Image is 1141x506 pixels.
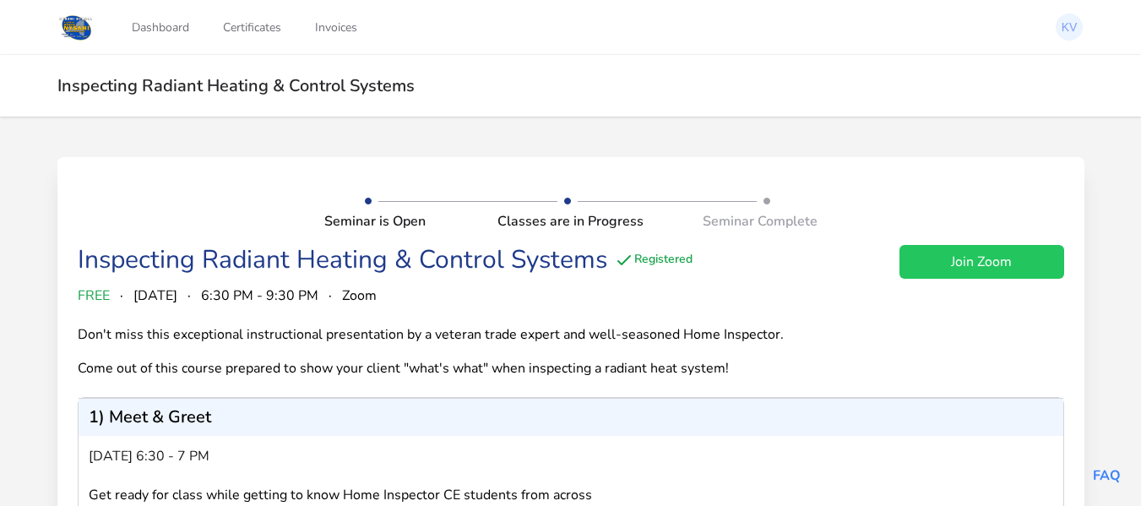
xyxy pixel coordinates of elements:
span: FREE [78,286,110,306]
span: [DATE] [133,286,177,306]
span: · [329,286,332,306]
span: · [120,286,123,306]
div: Don't miss this exceptional instructional presentation by a veteran trade expert and well-seasone... [78,326,818,377]
div: Registered [614,250,693,270]
span: · [187,286,191,306]
img: Kathleen VanderZwaag [1056,14,1083,41]
div: Inspecting Radiant Heating & Control Systems [78,245,607,275]
div: Classes are in Progress [488,211,653,231]
p: 1) Meet & Greet [89,409,211,426]
div: Seminar is Open [324,211,489,231]
span: 6:30 PM - 9:30 PM [201,286,318,306]
div: Seminar Complete [653,211,818,231]
a: FAQ [1093,466,1121,485]
span: Zoom [342,286,377,306]
span: [DATE] 6:30 - 7 pm [89,446,209,466]
h2: Inspecting Radiant Heating & Control Systems [57,75,1084,96]
img: Logo [57,12,95,42]
a: Join Zoom [899,245,1064,279]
